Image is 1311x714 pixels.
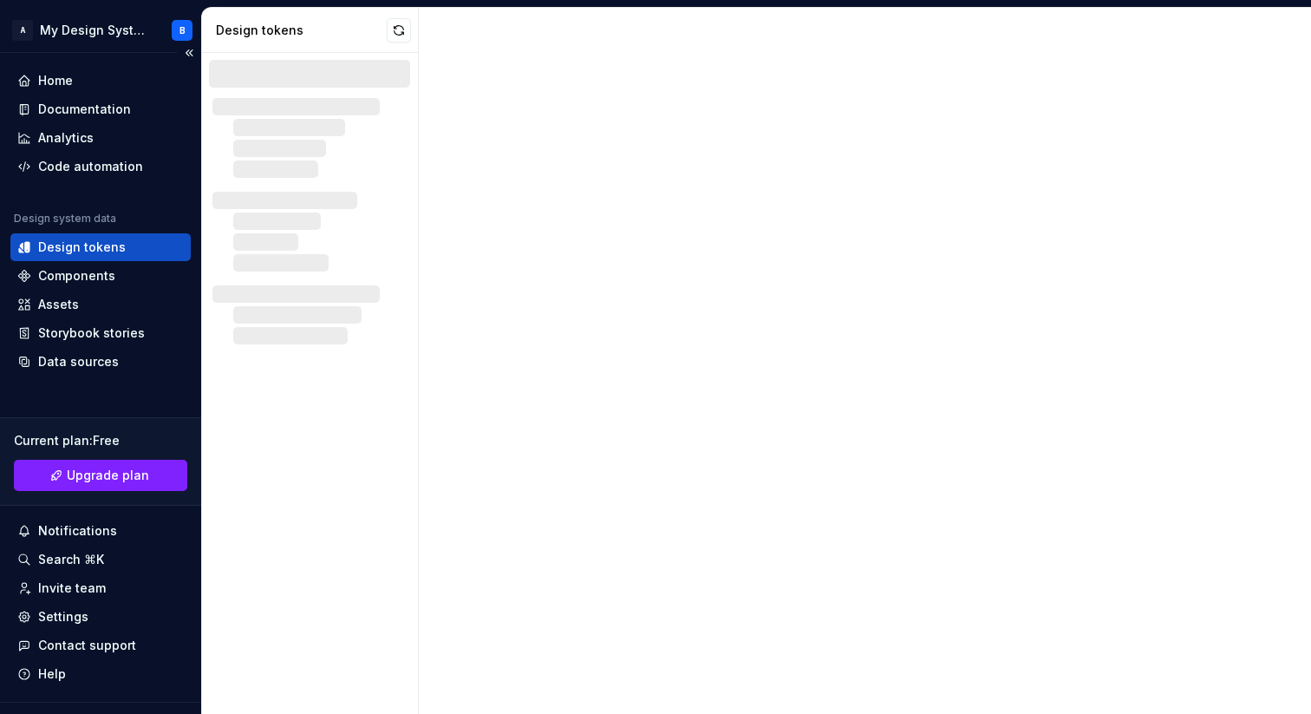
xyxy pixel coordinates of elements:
[38,129,94,147] div: Analytics
[14,212,116,226] div: Design system data
[10,632,191,659] button: Contact support
[10,660,191,688] button: Help
[10,153,191,180] a: Code automation
[38,158,143,175] div: Code automation
[38,665,66,683] div: Help
[10,603,191,631] a: Settings
[10,574,191,602] a: Invite team
[38,637,136,654] div: Contact support
[10,348,191,376] a: Data sources
[12,20,33,41] div: A
[10,517,191,545] button: Notifications
[10,67,191,95] a: Home
[38,353,119,370] div: Data sources
[38,551,104,568] div: Search ⌘K
[10,124,191,152] a: Analytics
[216,22,387,39] div: Design tokens
[38,608,88,626] div: Settings
[10,291,191,318] a: Assets
[38,239,126,256] div: Design tokens
[10,319,191,347] a: Storybook stories
[38,580,106,597] div: Invite team
[3,11,198,49] button: AMy Design SystemB
[38,101,131,118] div: Documentation
[40,22,151,39] div: My Design System
[14,432,187,449] div: Current plan : Free
[67,467,149,484] span: Upgrade plan
[38,72,73,89] div: Home
[38,296,79,313] div: Assets
[38,522,117,540] div: Notifications
[10,546,191,573] button: Search ⌘K
[38,267,115,285] div: Components
[177,41,201,65] button: Collapse sidebar
[179,23,186,37] div: B
[38,324,145,342] div: Storybook stories
[10,233,191,261] a: Design tokens
[14,460,187,491] a: Upgrade plan
[10,262,191,290] a: Components
[10,95,191,123] a: Documentation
